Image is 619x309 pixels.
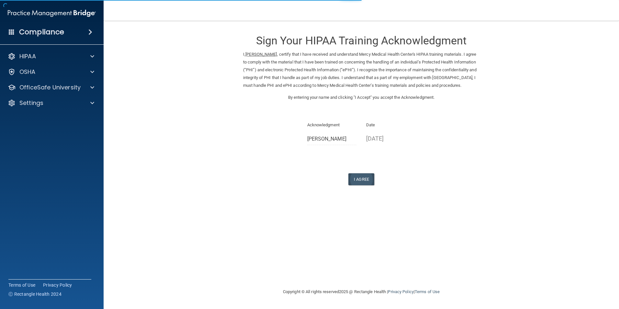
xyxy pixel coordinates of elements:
p: By entering your name and clicking "I Accept" you accept the Acknowledgment. [243,94,479,101]
a: Terms of Use [415,289,440,294]
a: Terms of Use [8,282,35,288]
button: I Agree [348,173,374,185]
a: HIPAA [8,52,94,60]
p: OSHA [19,68,36,76]
p: Date [366,121,416,129]
div: Copyright © All rights reserved 2025 @ Rectangle Health | | [243,281,479,302]
input: Full Name [307,133,357,145]
a: Privacy Policy [388,289,413,294]
p: I, , certify that I have received and understand Mercy Medical Health Center's HIPAA training mat... [243,51,479,89]
a: OSHA [8,68,94,76]
h3: Sign Your HIPAA Training Acknowledgment [243,35,479,47]
p: [DATE] [366,133,416,144]
p: HIPAA [19,52,36,60]
a: OfficeSafe University [8,84,94,91]
a: Privacy Policy [43,282,72,288]
p: OfficeSafe University [19,84,81,91]
span: Ⓒ Rectangle Health 2024 [8,291,62,297]
ins: [PERSON_NAME] [245,52,277,57]
p: Settings [19,99,43,107]
a: Settings [8,99,94,107]
h4: Compliance [19,28,64,37]
img: PMB logo [8,7,96,20]
p: Acknowledgment [307,121,357,129]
